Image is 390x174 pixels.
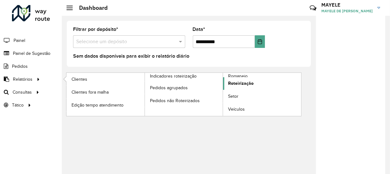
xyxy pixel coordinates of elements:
[73,4,108,11] h2: Dashboard
[223,77,301,90] a: Roteirização
[228,106,245,113] span: Veículos
[228,73,248,79] span: Romaneio
[145,94,223,107] a: Pedidos não Roteirizados
[193,26,205,33] label: Data
[66,86,145,98] a: Clientes fora malha
[12,102,24,108] span: Tático
[150,84,188,91] span: Pedidos agrupados
[72,102,123,108] span: Edição tempo atendimento
[228,80,254,87] span: Roteirização
[150,73,197,79] span: Indicadores roteirização
[66,73,223,116] a: Indicadores roteirização
[228,93,238,100] span: Setor
[145,81,223,94] a: Pedidos agrupados
[14,37,25,44] span: Painel
[73,52,189,60] label: Sem dados disponíveis para exibir o relatório diário
[223,103,301,116] a: Veículos
[150,97,200,104] span: Pedidos não Roteirizados
[66,73,145,85] a: Clientes
[145,73,301,116] a: Romaneio
[321,8,373,14] span: MAYELE DE [PERSON_NAME]
[12,63,28,70] span: Pedidos
[13,89,32,96] span: Consultas
[13,50,50,57] span: Painel de Sugestão
[73,26,118,33] label: Filtrar por depósito
[66,99,145,111] a: Edição tempo atendimento
[255,35,265,48] button: Choose Date
[72,89,109,96] span: Clientes fora malha
[321,2,373,8] h3: MAYELE
[72,76,87,83] span: Clientes
[306,1,320,15] a: Contato Rápido
[13,76,32,83] span: Relatórios
[223,90,301,103] a: Setor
